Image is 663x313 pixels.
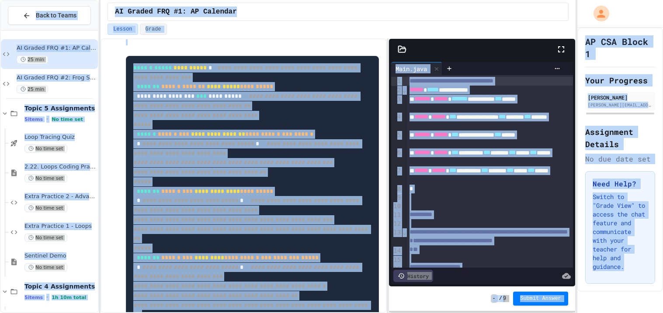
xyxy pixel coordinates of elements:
button: Grade [140,24,167,35]
div: 16 [391,265,402,273]
div: 15 [391,256,402,265]
div: My Account [584,3,611,24]
span: Back to Teams [36,11,76,20]
div: History [393,270,433,282]
div: 10 [391,202,402,211]
h1: AP CSA Block 1 [585,35,655,60]
span: No time set [24,234,67,242]
span: Fold line [402,86,406,93]
span: Topic 5 Assignments [24,104,96,112]
span: No time set [24,263,67,272]
span: AI Graded FRQ #1: AP Calendar [115,7,236,17]
h2: Your Progress [585,74,655,86]
span: No time set [24,144,67,153]
div: 2 [391,86,402,95]
h3: Need Help? [593,179,648,189]
span: No time set [24,174,67,182]
span: Sentinel Demo [24,252,96,260]
div: [PERSON_NAME][EMAIL_ADDRESS][DOMAIN_NAME] [588,102,653,108]
div: No due date set [585,154,655,164]
div: 3 [391,95,402,113]
span: Fold line [402,229,406,236]
span: / [499,295,502,302]
div: Main.java [391,64,431,73]
div: 11 [391,211,402,220]
span: 2.22. Loops Coding Practice (2.7-2.12) [24,163,96,171]
div: 4 [391,113,402,131]
span: Loop Tracing Quiz [24,134,96,141]
span: 5 items [24,295,43,300]
div: 13 [391,228,402,247]
span: No time set [24,204,67,212]
p: Switch to "Grade View" to access the chat feature and communicate with your teacher for help and ... [593,193,648,271]
button: Submit Answer [513,292,568,306]
div: 1 [391,77,402,86]
span: Submit Answer [520,295,561,302]
span: • [46,294,48,301]
div: 8 [391,185,402,194]
div: [PERSON_NAME] [588,93,653,101]
span: AI Graded FRQ #2: Frog Simulation [17,74,96,82]
span: 1h 10m total [52,295,86,300]
button: Lesson [108,24,138,35]
button: Back to Teams [8,6,91,25]
span: 5 items [24,117,43,122]
div: 9 [391,193,402,202]
h2: Assignment Details [585,126,655,150]
div: 12 [391,220,402,228]
div: 14 [391,247,402,256]
span: • [46,116,48,123]
div: 7 [391,167,402,185]
span: 9 [503,295,506,302]
div: 6 [391,148,402,167]
span: 25 min [17,55,48,64]
span: Extra Practice 1 - Loops [24,223,96,230]
span: 25 min [17,85,48,93]
span: AI Graded FRQ #1: AP Calendar [17,45,96,52]
div: Main.java [391,62,442,75]
span: Extra Practice 2 - Advanced Loops [24,193,96,200]
span: Topic 4 Assignments [24,282,96,290]
span: No time set [52,117,83,122]
div: 5 [391,131,402,148]
span: - [491,294,497,303]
